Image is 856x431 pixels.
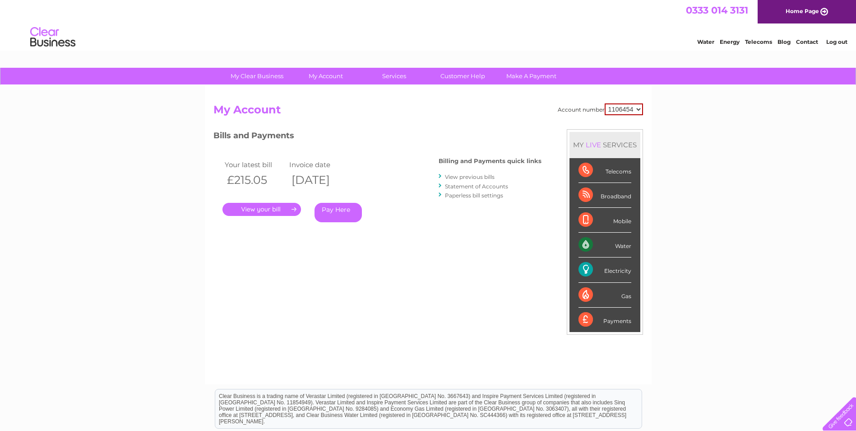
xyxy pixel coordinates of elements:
[578,308,631,332] div: Payments
[578,258,631,282] div: Electricity
[584,141,603,149] div: LIVE
[287,159,352,171] td: Invoice date
[315,203,362,222] a: Pay Here
[445,183,508,190] a: Statement of Accounts
[445,173,495,180] a: View previous bills
[569,132,640,158] div: MY SERVICES
[213,129,541,145] h3: Bills and Payments
[445,192,503,199] a: Paperless bill settings
[30,23,76,51] img: logo.png
[558,103,643,115] div: Account number
[720,38,740,45] a: Energy
[777,38,791,45] a: Blog
[578,158,631,183] div: Telecoms
[426,68,500,84] a: Customer Help
[222,171,287,189] th: £215.05
[287,171,352,189] th: [DATE]
[745,38,772,45] a: Telecoms
[578,233,631,258] div: Water
[697,38,714,45] a: Water
[215,5,642,44] div: Clear Business is a trading name of Verastar Limited (registered in [GEOGRAPHIC_DATA] No. 3667643...
[222,159,287,171] td: Your latest bill
[578,183,631,208] div: Broadband
[578,208,631,233] div: Mobile
[686,5,748,16] a: 0333 014 3131
[220,68,294,84] a: My Clear Business
[826,38,847,45] a: Log out
[796,38,818,45] a: Contact
[288,68,363,84] a: My Account
[213,103,643,121] h2: My Account
[494,68,569,84] a: Make A Payment
[578,283,631,308] div: Gas
[222,203,301,216] a: .
[439,158,541,164] h4: Billing and Payments quick links
[357,68,431,84] a: Services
